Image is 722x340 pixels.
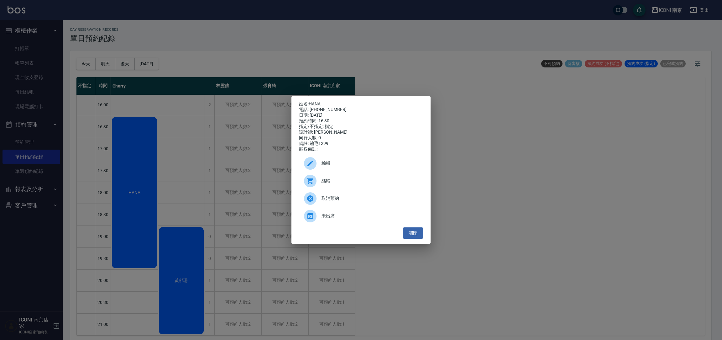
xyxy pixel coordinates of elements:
span: 取消預約 [322,195,418,202]
span: 編輯 [322,160,418,167]
div: 預約時間: 16:30 [299,118,423,124]
a: 結帳 [299,172,423,190]
div: 取消預約 [299,190,423,207]
div: 顧客備註: [299,146,423,152]
div: 同行人數: 0 [299,135,423,141]
div: 未出席 [299,207,423,225]
div: 編輯 [299,155,423,172]
div: 設計師: [PERSON_NAME] [299,130,423,135]
a: HANA [309,101,321,106]
span: 未出席 [322,213,418,219]
div: 備註: 縮毛1299 [299,141,423,146]
div: 日期: [DATE] [299,113,423,118]
button: 關閉 [403,227,423,239]
p: 姓名: [299,101,423,107]
span: 結帳 [322,178,418,184]
div: 電話: [PHONE_NUMBER] [299,107,423,113]
div: 指定/不指定: 指定 [299,124,423,130]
